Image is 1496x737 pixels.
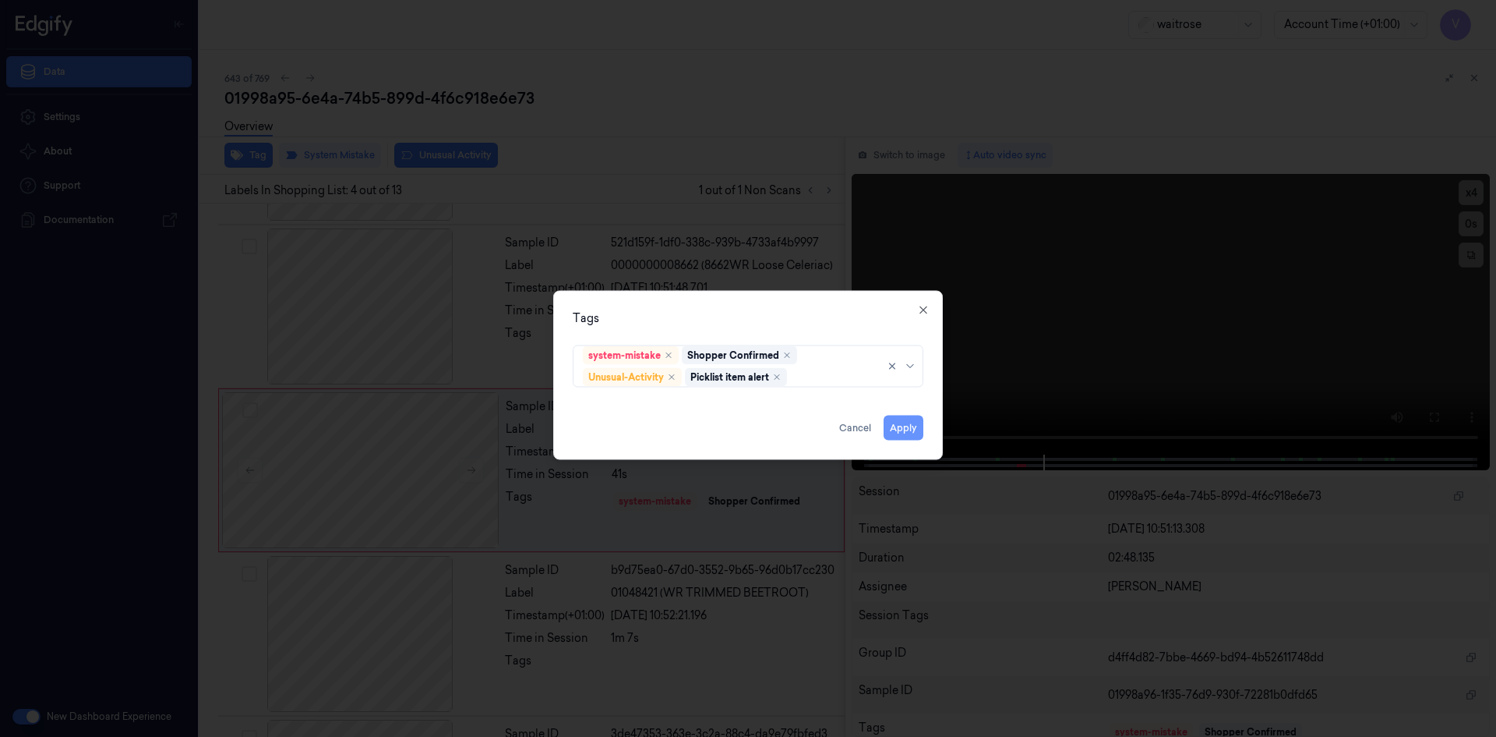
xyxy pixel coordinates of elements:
[573,310,923,326] div: Tags
[772,372,782,381] div: Remove ,Picklist item alert
[588,370,664,384] div: Unusual-Activity
[782,350,792,360] div: Remove ,Shopper Confirmed
[884,415,923,440] button: Apply
[667,372,676,381] div: Remove ,Unusual-Activity
[690,370,769,384] div: Picklist item alert
[833,415,877,440] button: Cancel
[687,348,779,362] div: Shopper Confirmed
[664,350,673,360] div: Remove ,system-mistake
[588,348,661,362] div: system-mistake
